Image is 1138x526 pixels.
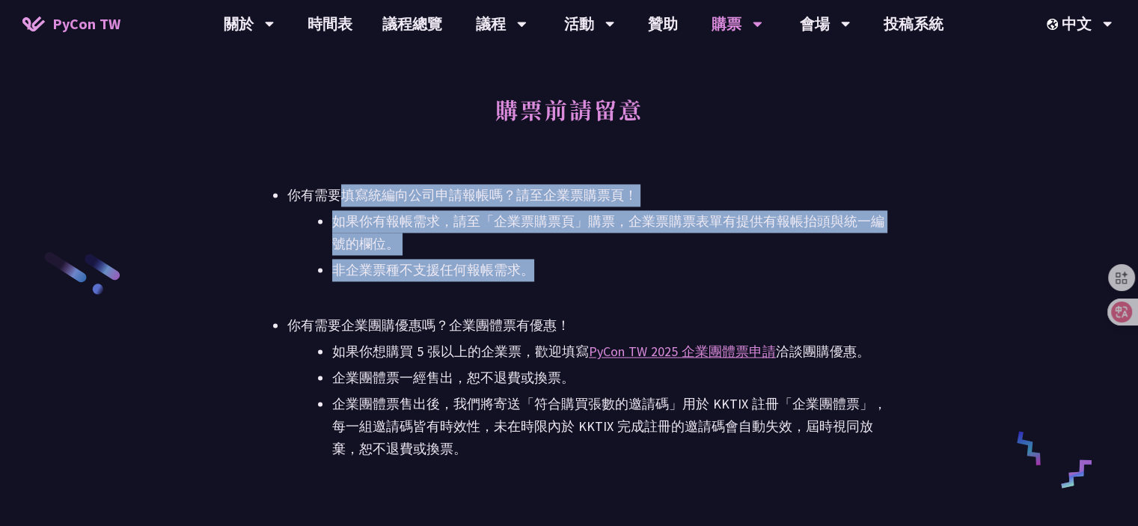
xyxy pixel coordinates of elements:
[332,259,896,281] li: 非企業票種不支援任何報帳需求。
[242,79,896,162] h2: 購票前請留意
[332,340,896,363] li: 如果你想購買 5 張以上的企業票，歡迎填寫 洽談團購優惠。
[589,343,776,360] a: PyCon TW 2025 企業團體票申請
[332,210,896,255] li: 如果你有報帳需求，請至「企業票購票頁」購票，企業票購票表單有提供有報帳抬頭與統一編號的欄位。
[287,314,896,337] div: 你有需要企業團購優惠嗎？企業團體票有優惠！
[52,13,120,35] span: PyCon TW
[332,367,896,389] li: 企業團體票一經售出，恕不退費或換票。
[7,5,135,43] a: PyCon TW
[22,16,45,31] img: Home icon of PyCon TW 2025
[287,184,896,207] div: 你有需要填寫統編向公司申請報帳嗎？請至企業票購票頁！
[332,393,896,460] li: 企業團體票售出後，我們將寄送「符合購買張數的邀請碼」用於 KKTIX 註冊「企業團體票」，每一組邀請碼皆有時效性，未在時限內於 KKTIX 完成註冊的邀請碼會自動失效，屆時視同放棄，恕不退費或換票。
[1047,19,1062,30] img: Locale Icon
